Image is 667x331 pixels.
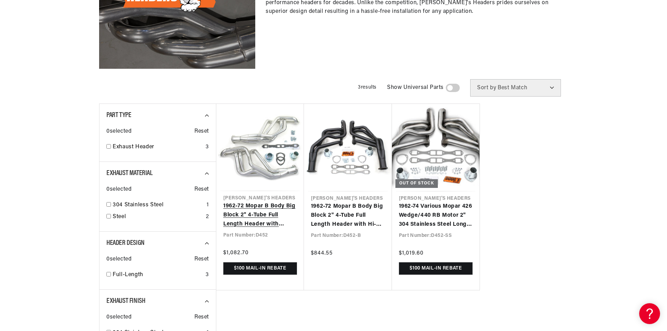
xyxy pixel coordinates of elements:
span: 0 selected [106,255,131,264]
span: Part Type [106,112,131,119]
div: 1 [207,201,209,210]
span: 0 selected [106,313,131,322]
a: Steel [113,213,203,222]
span: Reset [194,313,209,322]
a: Exhaust Header [113,143,203,152]
div: 3 [206,271,209,280]
span: Sort by [477,85,496,91]
span: Header Design [106,240,145,247]
span: Show Universal Parts [387,83,444,92]
a: 1962-72 Mopar B Body Big Block 2" 4-Tube Full Length Header with Metallic Ceramic Coating [223,202,297,229]
span: Reset [194,255,209,264]
div: 2 [206,213,209,222]
a: Full-Length [113,271,203,280]
div: 3 [206,143,209,152]
span: 0 selected [106,127,131,136]
span: Exhaust Finish [106,298,145,305]
a: 304 Stainless Steel [113,201,204,210]
span: Reset [194,185,209,194]
select: Sort by [470,79,561,97]
span: Exhaust Material [106,170,153,177]
span: 3 results [358,85,377,90]
span: Reset [194,127,209,136]
a: 1962-72 Mopar B Body Big Block 2" 4-Tube Full Length Header with Hi-Temp Black Coating [311,202,385,229]
span: 0 selected [106,185,131,194]
a: 1962-74 Various Mopar 426 Wedge/440 RB Motor 2" 304 Stainless Steel Long Tube Header with 3 1/2" ... [399,202,473,229]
